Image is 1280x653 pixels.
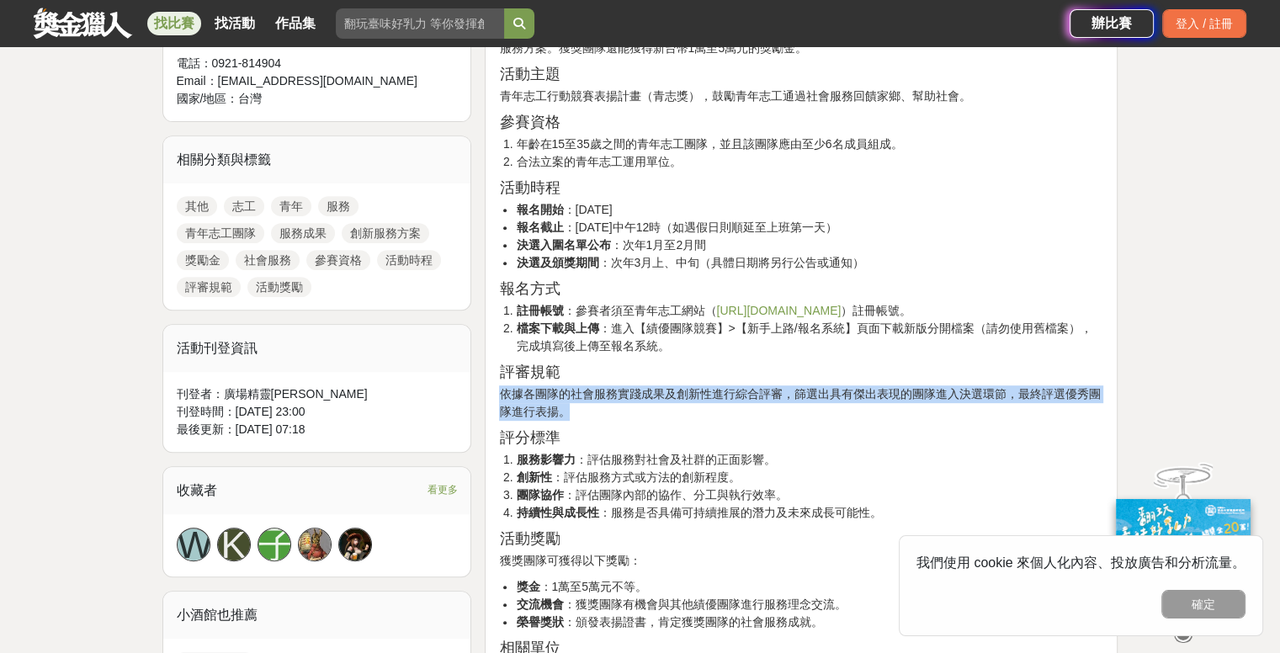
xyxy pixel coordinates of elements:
[916,555,1245,570] span: 我們使用 cookie 來個人化內容、投放廣告和分析流量。
[163,592,471,639] div: 小酒館也推薦
[177,421,458,438] div: 最後更新： [DATE] 07:18
[318,196,359,216] a: 服務
[516,596,1103,613] li: ：獲獎團隊有機會與其他績優團隊進行服務理念交流。
[516,153,1103,171] li: 合法立案的青年志工運用單位。
[342,223,429,243] a: 創新服務方案
[516,615,563,629] strong: 榮譽獎狀
[516,613,1103,631] li: ：頒發表揚證書，肯定獲獎團隊的社會服務成就。
[177,403,458,421] div: 刊登時間： [DATE] 23:00
[716,304,841,317] a: [URL][DOMAIN_NAME]
[499,385,1103,421] p: 依據各團隊的社會服務實踐成果及創新性進行綜合評審，篩選出具有傑出表現的團隊進入決選環節，最終評選優秀團隊進行表揚。
[208,12,262,35] a: 找活動
[516,321,598,335] strong: 檔案下載與上傳
[299,528,331,560] img: Avatar
[516,201,1103,219] li: ：[DATE]
[427,480,457,499] span: 看更多
[499,530,1103,548] h3: 活動獎勵
[224,196,264,216] a: 志工
[177,483,217,497] span: 收藏者
[499,552,1103,570] p: 獲獎團隊可獲得以下獎勵：
[516,453,575,466] strong: 服務影響力
[377,250,441,270] a: 活動時程
[336,8,504,39] input: 翻玩臺味好乳力 等你發揮創意！
[516,470,551,484] strong: 創新性
[499,66,1103,83] h3: 活動主題
[1161,590,1245,618] button: 確定
[217,528,251,561] a: K
[516,504,1103,522] li: ：服務是否具備可持續推展的潛力及未來成長可能性。
[499,88,1103,105] p: 青年志工行動競賽表揚計畫（青志獎），鼓勵青年志工通過社會服務回饋家鄉、幫助社會。
[516,203,563,216] strong: 報名開始
[516,219,1103,236] li: ：[DATE]中午12時（如遇假日則順延至上班第一天）
[177,277,241,297] a: 評審規範
[177,92,239,105] span: 國家/地區：
[516,220,563,234] strong: 報名截止
[163,325,471,372] div: 活動刊登資訊
[338,528,372,561] a: Avatar
[177,55,424,72] div: 電話： 0921-814904
[499,179,1103,197] h3: 活動時程
[516,256,598,269] strong: 決選及頒獎期間
[147,12,201,35] a: 找比賽
[516,580,539,593] strong: 獎金
[177,250,229,270] a: 獎勵金
[1070,9,1154,38] a: 辦比賽
[516,304,563,317] strong: 註冊帳號
[499,364,1103,381] h3: 評審規範
[177,385,458,403] div: 刊登者： 廣場精靈[PERSON_NAME]
[516,469,1103,486] li: ：評估服務方式或方法的創新程度。
[516,506,598,519] strong: 持續性與成長性
[1162,9,1246,38] div: 登入 / 註冊
[1116,499,1251,611] img: ff197300-f8ee-455f-a0ae-06a3645bc375.jpg
[306,250,370,270] a: 參賽資格
[516,597,563,611] strong: 交流機會
[499,280,1103,298] h3: 報名方式
[298,528,332,561] a: Avatar
[516,302,1103,320] li: ：參賽者須至青年志工網站（ ）註冊帳號。
[236,250,300,270] a: 社會服務
[268,12,322,35] a: 作品集
[258,528,291,561] a: 子
[516,254,1103,272] li: ：次年3月上、中旬（具體日期將另行公告或通知）
[516,238,610,252] strong: 決選入圍名單公布
[516,451,1103,469] li: ：評估服務對社會及社群的正面影響。
[238,92,262,105] span: 台灣
[499,114,1103,131] h3: 參賽資格
[177,223,264,243] a: 青年志工團隊
[271,223,335,243] a: 服務成果
[177,72,424,90] div: Email： [EMAIL_ADDRESS][DOMAIN_NAME]
[339,528,371,560] img: Avatar
[247,277,311,297] a: 活動獎勵
[516,488,563,502] strong: 團隊協作
[177,528,210,561] a: W
[516,135,1103,153] li: 年齡在15至35歲之間的青年志工團隊，並且該團隊應由至少6名成員組成。
[177,196,217,216] a: 其他
[516,578,1103,596] li: ：1萬至5萬元不等。
[516,486,1103,504] li: ：評估團隊內部的協作、分工與執行效率。
[271,196,311,216] a: 青年
[516,236,1103,254] li: ：次年1月至2月間
[163,136,471,183] div: 相關分類與標籤
[499,429,1103,447] h3: 評分標準
[516,320,1103,355] li: ：進入【績優團隊競賽】>【新手上路/報名系統】頁面下載新版分開檔案（請勿使用舊檔案），完成填寫後上傳至報名系統。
